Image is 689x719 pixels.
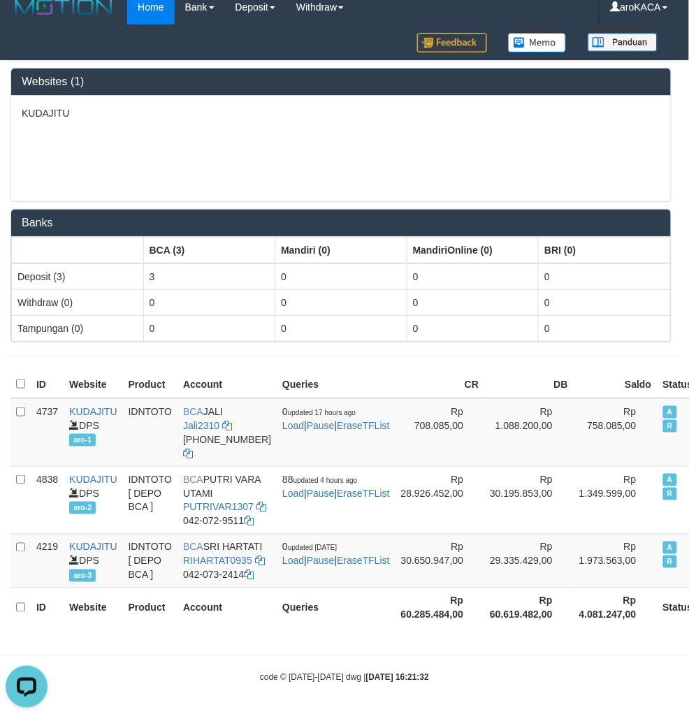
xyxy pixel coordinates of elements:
th: Website [64,588,122,627]
span: Running [663,420,677,432]
span: aro-3 [69,569,96,581]
th: Website [64,371,122,398]
td: 4737 [31,398,64,467]
strong: [DATE] 16:21:32 [366,673,429,683]
td: Rp 1.349.599,00 [574,466,658,534]
td: 0 [407,315,539,341]
img: Button%20Memo.svg [508,33,567,52]
td: Tampungan (0) [12,315,144,341]
a: Copy PUTRIVAR1307 to clipboard [256,502,266,513]
span: Active [663,474,677,486]
span: aro-2 [69,502,96,514]
a: EraseTFList [337,555,389,567]
th: Product [123,588,178,627]
td: IDNTOTO [ DEPO BCA ] [123,466,178,534]
th: CR [396,371,485,398]
th: Account [177,588,277,627]
td: DPS [64,466,122,534]
a: KUDAJITU [69,406,117,417]
span: 0 [282,406,356,417]
th: Account [177,371,277,398]
span: 88 [282,474,357,485]
span: | | [282,474,390,499]
span: aro-1 [69,434,96,446]
td: Deposit (3) [12,263,144,290]
a: Copy 6127014941 to clipboard [183,448,193,459]
span: updated 4 hours ago [293,477,358,484]
td: 4838 [31,466,64,534]
td: 0 [407,289,539,315]
td: 0 [539,263,671,290]
th: Queries [277,588,396,627]
th: Group: activate to sort column ascending [539,237,671,263]
span: BCA [183,542,203,553]
td: 0 [143,289,275,315]
td: 0 [539,315,671,341]
td: 0 [407,263,539,290]
p: KUDAJITU [22,106,660,120]
td: 0 [275,315,407,341]
img: panduan.png [588,33,658,52]
a: Load [282,488,304,499]
th: Group: activate to sort column ascending [275,237,407,263]
button: Open LiveChat chat widget [6,6,48,48]
td: SRI HARTATI 042-073-2414 [177,534,277,588]
td: 0 [143,315,275,341]
a: Pause [307,488,335,499]
span: Running [663,488,677,500]
td: 0 [539,289,671,315]
small: code © [DATE]-[DATE] dwg | [260,673,429,683]
a: Copy Jali2310 to clipboard [222,420,232,431]
td: 4219 [31,534,64,588]
th: Group: activate to sort column ascending [407,237,539,263]
a: Copy 0420732414 to clipboard [244,569,254,581]
a: KUDAJITU [69,474,117,485]
th: Group: activate to sort column ascending [143,237,275,263]
span: BCA [183,406,203,417]
span: Running [663,555,677,567]
th: Group: activate to sort column ascending [12,237,144,263]
td: Rp 28.926.452,00 [396,466,485,534]
td: 0 [275,289,407,315]
h3: Banks [22,217,660,229]
td: DPS [64,398,122,467]
span: BCA [183,474,203,485]
span: updated [DATE] [288,544,337,552]
a: RIHARTAT0935 [183,555,252,567]
span: | | [282,406,390,431]
td: Rp 30.650.947,00 [396,534,485,588]
span: updated 17 hours ago [288,409,356,416]
a: Jali2310 [183,420,219,431]
td: Rp 708.085,00 [396,398,485,467]
a: EraseTFList [337,488,389,499]
th: ID [31,371,64,398]
span: | | [282,542,390,567]
th: Rp 60.619.482,00 [484,588,574,627]
a: Copy 0420729511 to clipboard [244,516,254,527]
a: Copy RIHARTAT0935 to clipboard [255,555,265,567]
th: Queries [277,371,396,398]
span: 0 [282,542,337,553]
a: Load [282,420,304,431]
td: Rp 1.088.200,00 [484,398,574,467]
a: Pause [307,420,335,431]
td: Rp 30.195.853,00 [484,466,574,534]
a: EraseTFList [337,420,389,431]
td: Rp 29.335.429,00 [484,534,574,588]
span: Active [663,406,677,418]
th: Product [123,371,178,398]
td: IDNTOTO [ DEPO BCA ] [123,534,178,588]
img: Feedback.jpg [417,33,487,52]
h3: Websites (1) [22,75,660,88]
th: DB [484,371,574,398]
a: Load [282,555,304,567]
a: KUDAJITU [69,542,117,553]
td: JALI [PHONE_NUMBER] [177,398,277,467]
th: Rp 4.081.247,00 [574,588,658,627]
td: Rp 1.973.563,00 [574,534,658,588]
td: PUTRI VARA UTAMI 042-072-9511 [177,466,277,534]
td: 0 [275,263,407,290]
td: Withdraw (0) [12,289,144,315]
td: Rp 758.085,00 [574,398,658,467]
td: DPS [64,534,122,588]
